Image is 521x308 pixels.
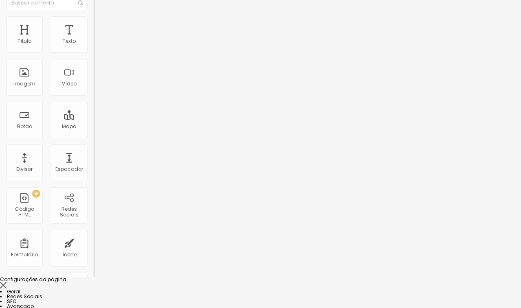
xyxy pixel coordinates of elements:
div: Mapa [62,124,77,129]
div: Ícone [62,252,77,258]
div: Formulário [11,252,38,258]
div: Vídeo [62,81,77,87]
div: Redes Sociais [53,206,85,218]
div: Imagem [13,81,35,87]
div: Texto [63,38,76,44]
div: Código HTML [8,206,40,218]
div: Espaçador [55,166,83,172]
div: Divisor [16,166,33,172]
img: Icone [78,0,83,5]
div: Título [18,38,31,44]
div: Botão [17,124,32,129]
